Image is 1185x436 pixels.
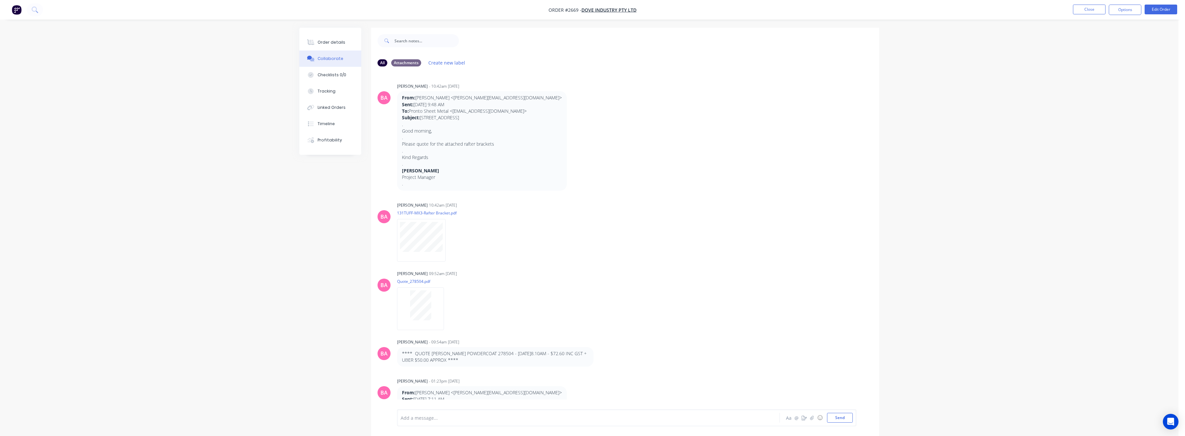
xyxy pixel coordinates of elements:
button: Aa [785,414,792,422]
p: Quote_278504.pdf [397,279,450,284]
button: ☺ [816,414,824,422]
p: . [402,134,562,141]
strong: Sent: [402,396,413,402]
p: Kind Regards [402,154,562,161]
div: Open Intercom Messenger [1163,414,1178,429]
p: Project Manager [402,174,562,181]
div: BA [380,350,388,357]
strong: Sent: [402,101,413,108]
div: BA [380,389,388,397]
button: Checklists 0/0 [299,67,361,83]
div: Timeline [318,121,335,127]
button: Collaborate [299,51,361,67]
p: **** QUOTE [PERSON_NAME] POWDERCOAT 278504 - [DATE]8.10AM - $72.60 INC GST + UBER $50.00 APPROX **** [402,350,589,364]
button: Create new label [425,58,469,67]
div: Collaborate [318,56,343,62]
div: All [378,59,387,66]
div: [PERSON_NAME] [397,378,428,384]
button: Profitability [299,132,361,148]
button: Order details [299,34,361,51]
strong: To: [402,108,409,114]
div: Tracking [318,88,336,94]
div: [PERSON_NAME] [397,83,428,89]
div: 09:52am [DATE] [429,271,457,277]
strong: [PERSON_NAME] [402,167,439,174]
strong: From: [402,94,415,101]
div: Attachments [391,59,421,66]
button: Tracking [299,83,361,99]
p: . [402,161,562,167]
button: Timeline [299,116,361,132]
p: . [402,181,562,187]
div: [PERSON_NAME] [397,339,428,345]
button: Edit Order [1145,5,1177,14]
div: BA [380,94,388,102]
p: . [402,148,562,154]
div: [PERSON_NAME] [397,202,428,208]
div: [PERSON_NAME] [397,271,428,277]
p: [PERSON_NAME] <[PERSON_NAME][EMAIL_ADDRESS][DOMAIN_NAME]> [DATE] 9:48 AM Pronto Sheet Metal <[EMA... [402,94,562,121]
div: - 10:42am [DATE] [429,83,459,89]
strong: From: [402,389,415,396]
div: 10:42am [DATE] [429,202,457,208]
a: Dove Industry Pty Ltd [581,7,636,13]
div: Checklists 0/0 [318,72,346,78]
button: Options [1109,5,1141,15]
p: [PERSON_NAME] <[PERSON_NAME][EMAIL_ADDRESS][DOMAIN_NAME]> [DATE] 7:11 AM Pronto Sheet Metal <[EMA... [402,389,562,416]
button: Send [827,413,853,423]
div: Profitability [318,137,342,143]
button: @ [792,414,800,422]
div: - 09:54am [DATE] [429,339,459,345]
p: Good morning, [402,128,562,134]
span: Order #2669 - [549,7,581,13]
div: BA [380,213,388,221]
p: 131TUFF-MX3-Rafter Bracket.pdf [397,210,457,216]
button: Linked Orders [299,99,361,116]
div: Linked Orders [318,105,346,110]
p: . [402,121,562,128]
div: - 01:23pm [DATE] [429,378,460,384]
p: Please quote for the attached rafter brackets [402,141,562,147]
div: BA [380,281,388,289]
input: Search notes... [394,34,459,47]
button: Close [1073,5,1106,14]
div: Order details [318,39,345,45]
img: Factory [12,5,21,15]
strong: Subject: [402,114,420,121]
